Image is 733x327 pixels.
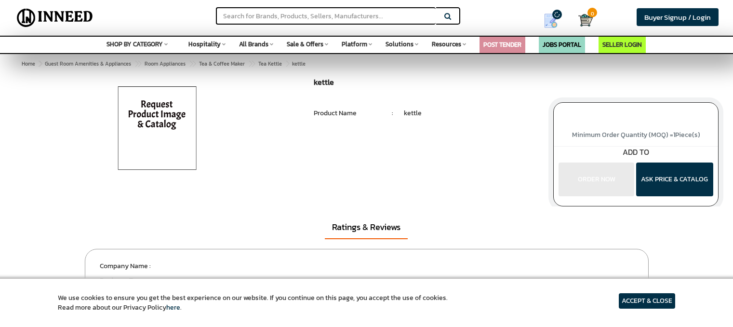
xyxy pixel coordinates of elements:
a: Home [20,58,37,69]
li: Product Name [314,109,381,118]
span: kettle [43,60,306,68]
span: 1 [673,130,675,140]
article: ACCEPT & CLOSE [619,293,675,309]
a: Ratings & Reviews [325,216,408,239]
a: my Quotes [531,10,578,32]
span: > [39,60,41,68]
span: Buyer Signup / Login [644,12,711,23]
span: Minimum Order Quantity (MOQ) = Piece(s) [572,130,700,140]
span: Sale & Offers [287,40,323,49]
button: ASK PRICE & CATALOG [636,163,713,196]
span: Solutions [386,40,413,49]
span: Tea Kettle [258,60,282,68]
span: > [248,58,253,69]
a: POST TENDER [483,40,521,49]
a: SELLER LOGIN [602,40,642,49]
span: Tea & Coffee Maker [199,60,245,68]
span: All Brands [239,40,268,49]
h1: kettle [314,78,539,89]
input: Search for Brands, Products, Sellers, Manufacturers... [216,7,436,25]
a: Buyer Signup / Login [637,8,719,26]
article: We use cookies to ensure you get the best experience on our website. If you continue on this page... [58,293,448,313]
span: Room Appliances [145,60,186,68]
img: Show My Quotes [544,14,558,28]
span: Company Name : [100,261,151,271]
img: inneed-image-na.png [109,78,205,181]
span: Business Type : [100,275,147,286]
a: here [166,302,180,313]
span: 0 [587,8,597,17]
a: JOBS PORTAL [543,40,581,49]
span: Hospitality [188,40,221,49]
img: Inneed.Market [13,6,97,30]
li: : [381,109,404,118]
span: > [134,58,139,69]
a: Room Appliances [143,58,187,69]
a: Tea & Coffee Maker [197,58,247,69]
span: > [285,58,290,69]
a: Cart 0 [578,10,586,31]
img: Cart [578,13,593,27]
div: ADD TO [554,147,718,158]
span: > [189,58,194,69]
a: Tea Kettle [256,58,284,69]
span: SHOP BY CATEGORY [107,40,163,49]
span: Resources [432,40,461,49]
a: Guest Room Amenities & Appliances [43,58,133,69]
li: kettle [404,109,539,118]
span: Guest Room Amenities & Appliances [45,60,131,68]
span: Platform [342,40,367,49]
